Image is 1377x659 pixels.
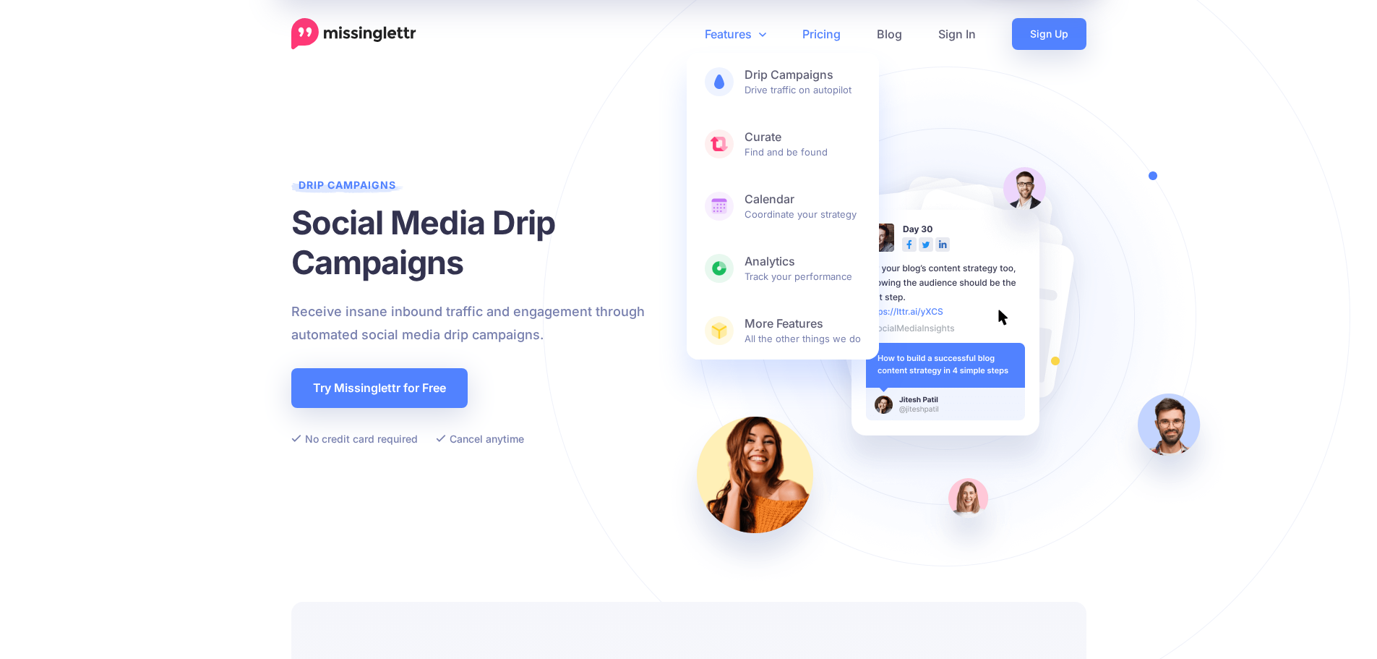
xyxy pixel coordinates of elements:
a: AnalyticsTrack your performance [687,239,879,297]
b: Calendar [745,192,861,207]
a: CurateFind and be found [687,115,879,173]
b: Curate [745,129,861,145]
span: Find and be found [745,129,861,158]
span: Drip Campaigns [291,179,403,198]
span: All the other things we do [745,316,861,345]
span: Track your performance [745,254,861,283]
a: Try Missinglettr for Free [291,368,468,408]
a: Pricing [784,18,859,50]
li: Cancel anytime [436,430,524,448]
a: More FeaturesAll the other things we do [687,302,879,360]
a: Features [687,18,784,50]
a: Sign Up [1012,18,1086,50]
div: Features [687,53,879,360]
a: Home [291,18,416,50]
a: Drip CampaignsDrive traffic on autopilot [687,53,879,111]
b: Analytics [745,254,861,269]
a: Blog [859,18,920,50]
span: Drive traffic on autopilot [745,67,861,96]
b: More Features [745,316,861,331]
a: Sign In [920,18,994,50]
b: Drip Campaigns [745,67,861,82]
span: Coordinate your strategy [745,192,861,221]
h1: Social Media Drip Campaigns [291,203,700,282]
p: Receive insane inbound traffic and engagement through automated social media drip campaigns. [291,300,700,346]
li: No credit card required [291,430,418,448]
a: CalendarCoordinate your strategy [687,177,879,235]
